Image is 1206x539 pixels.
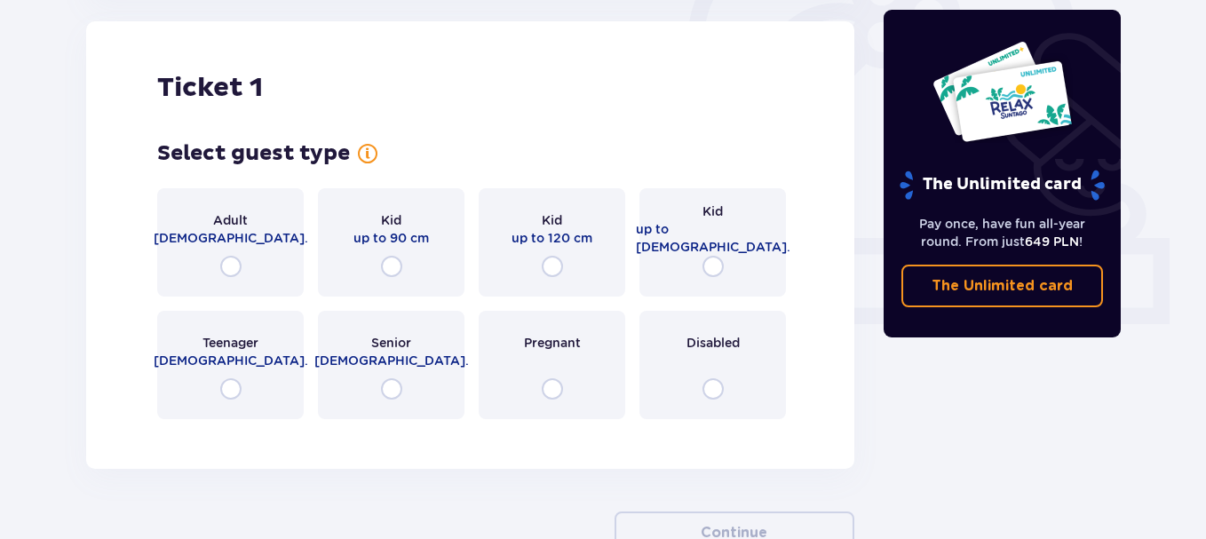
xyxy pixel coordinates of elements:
[686,334,740,352] span: Disabled
[898,170,1107,201] p: The Unlimited card
[157,140,350,167] h3: Select guest type
[636,220,790,256] span: up to [DEMOGRAPHIC_DATA].
[542,211,562,229] span: Kid
[932,40,1073,143] img: Two entry cards to Suntago with the word 'UNLIMITED RELAX', featuring a white background with tro...
[932,276,1073,296] p: The Unlimited card
[213,211,248,229] span: Adult
[154,229,308,247] span: [DEMOGRAPHIC_DATA].
[202,334,258,352] span: Teenager
[381,211,401,229] span: Kid
[314,352,469,369] span: [DEMOGRAPHIC_DATA].
[901,215,1104,250] p: Pay once, have fun all-year round. From just !
[524,334,581,352] span: Pregnant
[702,202,723,220] span: Kid
[1025,234,1079,249] span: 649 PLN
[353,229,429,247] span: up to 90 cm
[154,352,308,369] span: [DEMOGRAPHIC_DATA].
[157,71,263,105] h2: Ticket 1
[512,229,592,247] span: up to 120 cm
[901,265,1104,307] a: The Unlimited card
[371,334,411,352] span: Senior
